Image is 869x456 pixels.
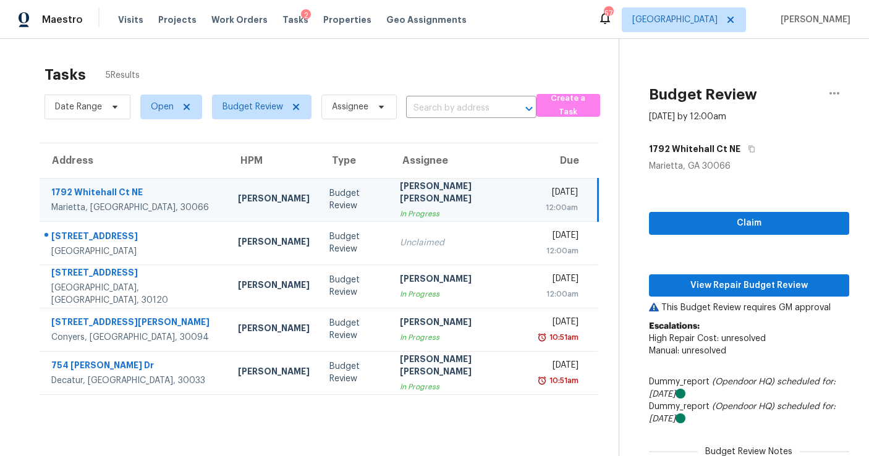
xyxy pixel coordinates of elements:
div: Marietta, [GEOGRAPHIC_DATA], 30066 [51,201,218,214]
div: In Progress [400,208,520,220]
div: Decatur, [GEOGRAPHIC_DATA], 30033 [51,374,218,387]
div: 754 [PERSON_NAME] Dr [51,359,218,374]
span: Assignee [332,101,368,113]
div: Dummy_report [649,400,849,425]
i: scheduled for: [DATE] [649,402,836,423]
div: [PERSON_NAME] [238,192,310,208]
div: [PERSON_NAME] [400,272,520,288]
th: Type [320,143,390,178]
div: [GEOGRAPHIC_DATA], [GEOGRAPHIC_DATA], 30120 [51,282,218,306]
span: Maestro [42,14,83,26]
div: 12:00am [540,201,578,214]
span: Work Orders [211,14,268,26]
img: Overdue Alarm Icon [537,374,547,387]
div: [STREET_ADDRESS] [51,230,218,245]
span: Manual: unresolved [649,347,726,355]
p: This Budget Review requires GM approval [649,302,849,314]
div: In Progress [400,288,520,300]
div: Conyers, [GEOGRAPHIC_DATA], 30094 [51,331,218,344]
b: Escalations: [649,322,700,331]
div: [PERSON_NAME] [400,316,520,331]
div: [DATE] [540,316,579,331]
div: [PERSON_NAME] [238,365,310,381]
div: 2 [301,9,311,22]
button: Copy Address [740,138,757,160]
div: [PERSON_NAME] [238,322,310,337]
div: Budget Review [329,230,380,255]
div: Marietta, GA 30066 [649,160,849,172]
h5: 1792 Whitehall Ct NE [649,143,740,155]
span: Date Range [55,101,102,113]
div: 10:51am [547,331,579,344]
div: Dummy_report [649,376,849,400]
span: Claim [659,216,839,231]
span: View Repair Budget Review [659,278,839,293]
div: [DATE] [540,229,579,245]
th: HPM [228,143,320,178]
span: [GEOGRAPHIC_DATA] [632,14,718,26]
h2: Tasks [45,69,86,81]
div: [STREET_ADDRESS] [51,266,218,282]
div: [PERSON_NAME] [PERSON_NAME] [400,180,520,208]
div: Budget Review [329,317,380,342]
div: [DATE] [540,186,578,201]
input: Search by address [406,99,502,118]
div: 57 [604,7,613,20]
span: Budget Review [223,101,283,113]
div: In Progress [400,331,520,344]
span: Open [151,101,174,113]
th: Address [40,143,228,178]
div: 12:00am [540,288,579,300]
div: In Progress [400,381,520,393]
div: Budget Review [329,360,380,385]
div: [DATE] [540,359,579,374]
div: Unclaimed [400,237,520,249]
div: Budget Review [329,187,380,212]
div: 10:51am [547,374,579,387]
span: 5 Results [106,69,140,82]
button: Open [520,100,538,117]
span: Properties [323,14,371,26]
div: [DATE] [540,272,579,288]
div: Budget Review [329,274,380,298]
img: Overdue Alarm Icon [537,331,547,344]
th: Due [530,143,598,178]
span: [PERSON_NAME] [776,14,850,26]
span: Tasks [282,15,308,24]
div: [STREET_ADDRESS][PERSON_NAME] [51,316,218,331]
button: View Repair Budget Review [649,274,849,297]
span: Geo Assignments [386,14,467,26]
th: Assignee [390,143,530,178]
div: [PERSON_NAME] [238,279,310,294]
div: [PERSON_NAME] [PERSON_NAME] [400,353,520,381]
span: Visits [118,14,143,26]
h2: Budget Review [649,88,757,101]
button: Claim [649,212,849,235]
span: High Repair Cost: unresolved [649,334,766,343]
i: (Opendoor HQ) [712,378,774,386]
span: Create a Task [543,91,594,120]
button: Create a Task [536,94,600,117]
i: scheduled for: [DATE] [649,378,836,399]
div: [GEOGRAPHIC_DATA] [51,245,218,258]
span: Projects [158,14,197,26]
div: [DATE] by 12:00am [649,111,726,123]
div: 1792 Whitehall Ct NE [51,186,218,201]
div: 12:00am [540,245,579,257]
i: (Opendoor HQ) [712,402,774,411]
div: [PERSON_NAME] [238,235,310,251]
